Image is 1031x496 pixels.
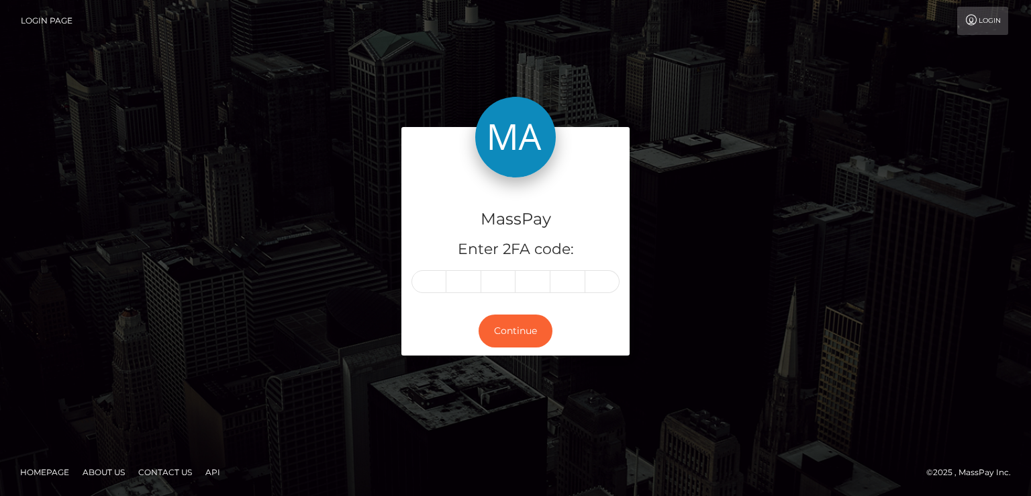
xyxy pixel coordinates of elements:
[479,315,552,347] button: Continue
[200,462,226,483] a: API
[411,208,620,231] h4: MassPay
[957,7,1008,35] a: Login
[411,239,620,260] h5: Enter 2FA code:
[15,462,75,483] a: Homepage
[77,462,130,483] a: About Us
[133,462,197,483] a: Contact Us
[475,97,556,177] img: MassPay
[21,7,72,35] a: Login Page
[926,465,1021,480] div: © 2025 , MassPay Inc.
